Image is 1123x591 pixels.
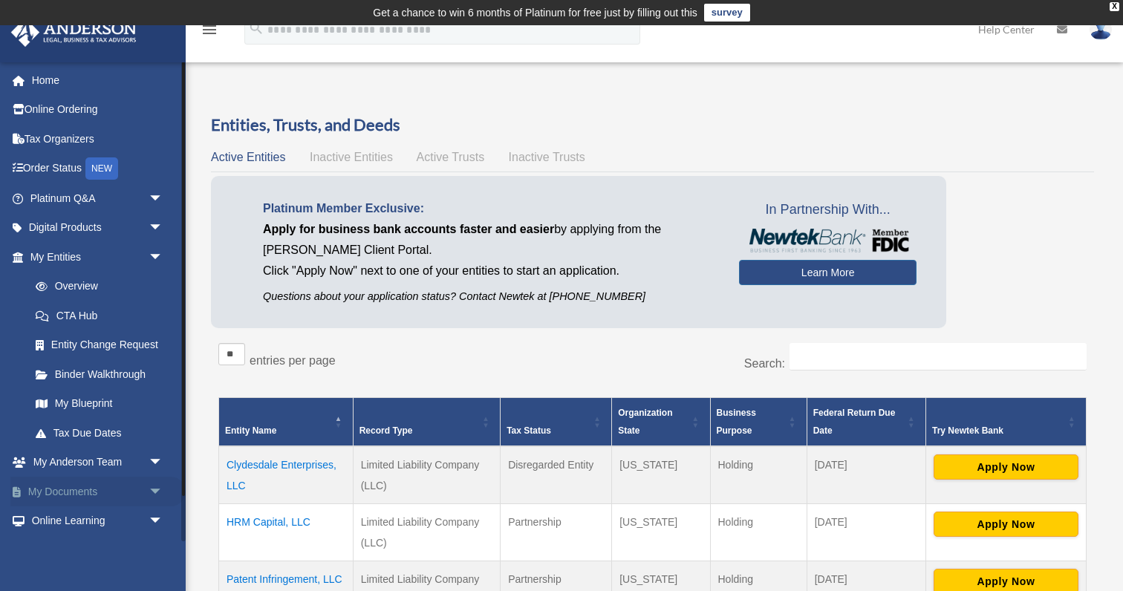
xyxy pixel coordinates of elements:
[10,448,186,477] a: My Anderson Teamarrow_drop_down
[704,4,750,22] a: survey
[710,398,807,447] th: Business Purpose: Activate to sort
[353,504,500,561] td: Limited Liability Company (LLC)
[501,446,612,504] td: Disregarded Entity
[746,229,909,252] img: NewtekBankLogoSM.png
[710,446,807,504] td: Holding
[149,242,178,272] span: arrow_drop_down
[149,535,178,566] span: arrow_drop_down
[21,418,178,448] a: Tax Due Dates
[710,504,807,561] td: Holding
[925,398,1086,447] th: Try Newtek Bank : Activate to sort
[618,408,672,436] span: Organization State
[248,20,264,36] i: search
[807,446,925,504] td: [DATE]
[1090,19,1112,40] img: User Pic
[10,183,186,213] a: Platinum Q&Aarrow_drop_down
[739,198,917,222] span: In Partnership With...
[813,408,896,436] span: Federal Return Due Date
[417,151,485,163] span: Active Trusts
[10,95,186,125] a: Online Ordering
[612,446,710,504] td: [US_STATE]
[263,219,717,261] p: by applying from the [PERSON_NAME] Client Portal.
[10,213,186,243] a: Digital Productsarrow_drop_down
[10,65,186,95] a: Home
[10,154,186,184] a: Order StatusNEW
[21,330,178,360] a: Entity Change Request
[263,198,717,219] p: Platinum Member Exclusive:
[10,506,186,536] a: Online Learningarrow_drop_down
[149,213,178,244] span: arrow_drop_down
[807,504,925,561] td: [DATE]
[934,454,1078,480] button: Apply Now
[353,398,500,447] th: Record Type: Activate to sort
[10,242,178,272] a: My Entitiesarrow_drop_down
[149,506,178,537] span: arrow_drop_down
[501,504,612,561] td: Partnership
[263,261,717,281] p: Click "Apply Now" next to one of your entities to start an application.
[201,21,218,39] i: menu
[509,151,585,163] span: Inactive Trusts
[21,359,178,389] a: Binder Walkthrough
[10,124,186,154] a: Tax Organizers
[612,504,710,561] td: [US_STATE]
[219,398,354,447] th: Entity Name: Activate to invert sorting
[1110,2,1119,11] div: close
[310,151,393,163] span: Inactive Entities
[219,446,354,504] td: Clydesdale Enterprises, LLC
[250,354,336,367] label: entries per page
[201,26,218,39] a: menu
[21,272,171,301] a: Overview
[507,425,551,436] span: Tax Status
[744,357,785,370] label: Search:
[717,408,756,436] span: Business Purpose
[225,425,276,436] span: Entity Name
[263,223,554,235] span: Apply for business bank accounts faster and easier
[501,398,612,447] th: Tax Status: Activate to sort
[10,535,186,565] a: Billingarrow_drop_down
[612,398,710,447] th: Organization State: Activate to sort
[211,114,1094,137] h3: Entities, Trusts, and Deeds
[263,287,717,306] p: Questions about your application status? Contact Newtek at [PHONE_NUMBER]
[7,18,141,47] img: Anderson Advisors Platinum Portal
[211,151,285,163] span: Active Entities
[149,477,178,507] span: arrow_drop_down
[359,425,413,436] span: Record Type
[932,422,1064,440] div: Try Newtek Bank
[934,512,1078,537] button: Apply Now
[149,448,178,478] span: arrow_drop_down
[10,477,186,506] a: My Documentsarrow_drop_down
[807,398,925,447] th: Federal Return Due Date: Activate to sort
[85,157,118,180] div: NEW
[21,301,178,330] a: CTA Hub
[21,389,178,419] a: My Blueprint
[149,183,178,214] span: arrow_drop_down
[219,504,354,561] td: HRM Capital, LLC
[373,4,697,22] div: Get a chance to win 6 months of Platinum for free just by filling out this
[353,446,500,504] td: Limited Liability Company (LLC)
[739,260,917,285] a: Learn More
